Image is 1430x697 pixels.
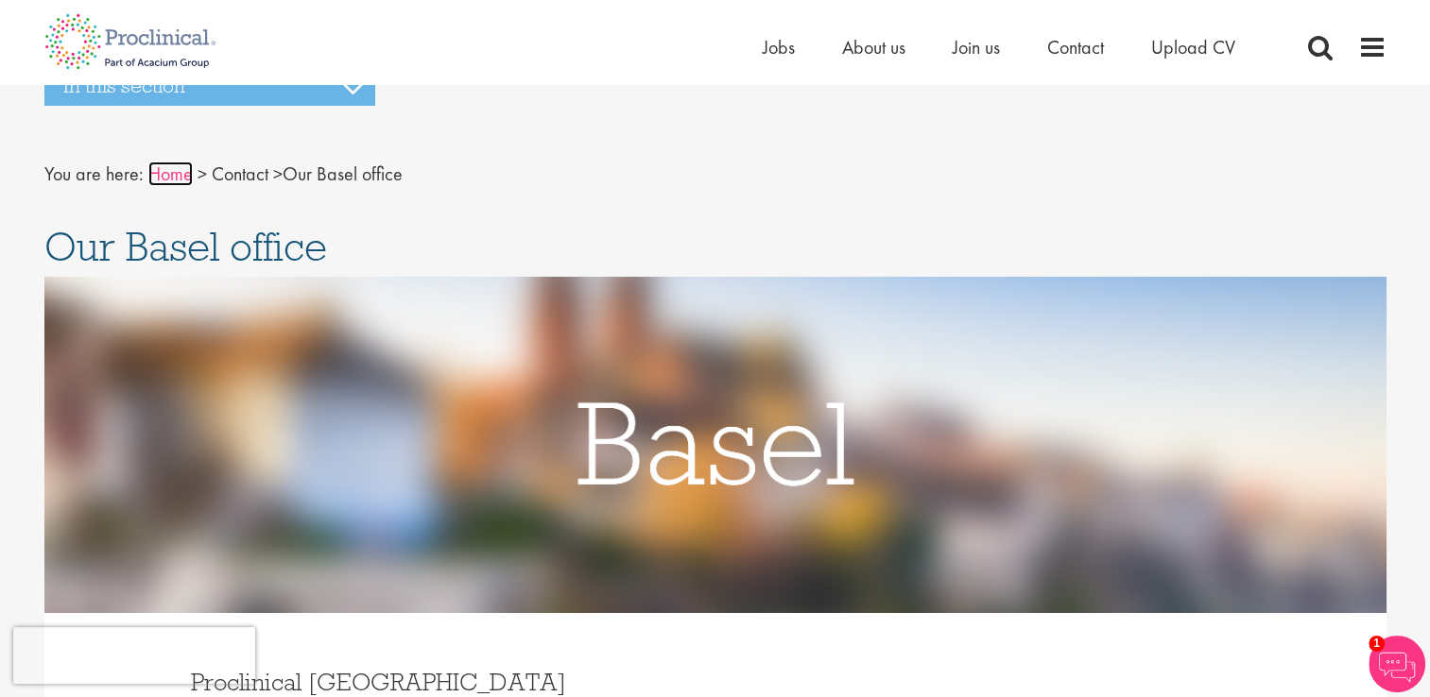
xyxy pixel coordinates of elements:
[148,161,193,186] a: breadcrumb link to Home
[1151,35,1235,59] a: Upload CV
[198,161,207,186] span: >
[212,161,268,186] a: breadcrumb link to Contact
[191,670,701,694] h3: Proclinical [GEOGRAPHIC_DATA]
[13,627,255,684] iframe: reCAPTCHA
[763,35,795,59] a: Jobs
[1369,636,1385,652] span: 1
[1047,35,1104,59] a: Contact
[953,35,1000,59] a: Join us
[44,66,375,106] h3: In this section
[1369,636,1425,692] img: Chatbot
[148,161,403,186] span: Our Basel office
[273,161,283,186] span: >
[842,35,905,59] a: About us
[44,161,144,186] span: You are here:
[44,221,327,272] span: Our Basel office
